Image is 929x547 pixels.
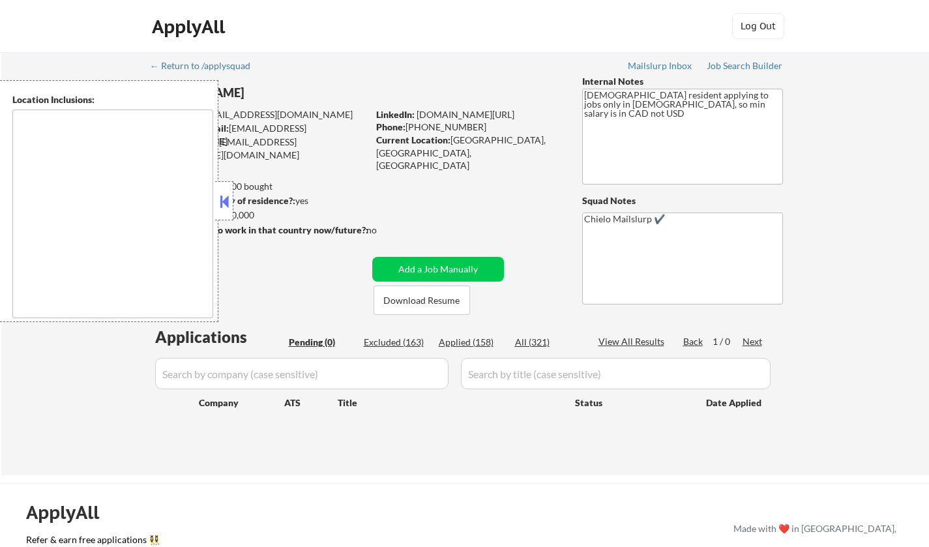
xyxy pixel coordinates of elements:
div: $90,000 [151,209,368,222]
div: Pending (0) [289,336,354,349]
a: Job Search Builder [707,61,783,74]
div: Mailslurp Inbox [628,61,693,70]
a: [DOMAIN_NAME][URL] [417,109,514,120]
div: Location Inclusions: [12,93,213,106]
a: ← Return to /applysquad [150,61,263,74]
button: Add a Job Manually [372,257,504,282]
div: Applied (158) [439,336,504,349]
button: Download Resume [374,286,470,315]
div: yes [151,194,364,207]
div: Applications [155,329,284,345]
strong: Will need Visa to work in that country now/future?: [151,224,368,235]
div: 1 / 0 [713,335,743,348]
div: ATS [284,396,338,409]
div: ApplyAll [26,501,114,524]
div: Excluded (163) [364,336,429,349]
div: All (321) [515,336,580,349]
div: Internal Notes [582,75,783,88]
div: [EMAIL_ADDRESS][PERSON_NAME][DOMAIN_NAME] [151,136,368,161]
div: 158 sent / 200 bought [151,180,368,193]
div: Squad Notes [582,194,783,207]
div: Back [683,335,704,348]
div: Date Applied [706,396,763,409]
strong: Current Location: [376,134,450,145]
div: Title [338,396,563,409]
div: Company [199,396,284,409]
div: [PERSON_NAME] [151,85,419,101]
strong: LinkedIn: [376,109,415,120]
div: Job Search Builder [707,61,783,70]
button: Log Out [732,13,784,39]
input: Search by title (case sensitive) [461,358,771,389]
a: Mailslurp Inbox [628,61,693,74]
div: View All Results [598,335,668,348]
input: Search by company (case sensitive) [155,358,449,389]
div: [EMAIL_ADDRESS][DOMAIN_NAME] [152,108,368,121]
strong: Phone: [376,121,406,132]
div: no [366,224,404,237]
div: ApplyAll [152,16,229,38]
div: Next [743,335,763,348]
div: [EMAIL_ADDRESS][DOMAIN_NAME] [152,122,368,147]
div: Status [575,391,687,414]
div: [GEOGRAPHIC_DATA], [GEOGRAPHIC_DATA], [GEOGRAPHIC_DATA] [376,134,561,172]
div: [PHONE_NUMBER] [376,121,561,134]
div: ← Return to /applysquad [150,61,263,70]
